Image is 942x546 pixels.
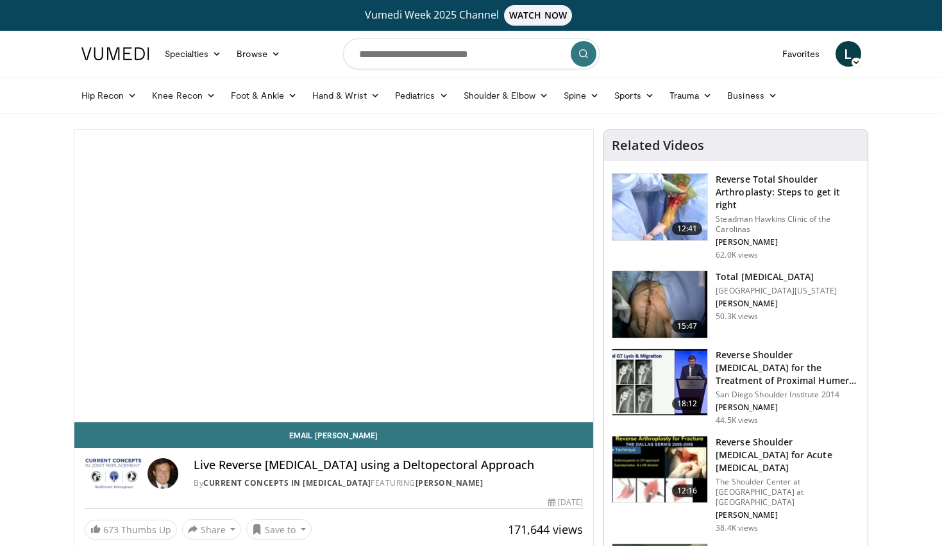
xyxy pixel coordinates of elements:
[612,349,707,416] img: Q2xRg7exoPLTwO8X4xMDoxOjA4MTsiGN.150x105_q85_crop-smart_upscale.jpg
[612,436,707,503] img: butch_reverse_arthroplasty_3.png.150x105_q85_crop-smart_upscale.jpg
[716,286,837,296] p: [GEOGRAPHIC_DATA][US_STATE]
[246,519,312,540] button: Save to
[836,41,861,67] a: L
[612,270,860,338] a: 15:47 Total [MEDICAL_DATA] [GEOGRAPHIC_DATA][US_STATE] [PERSON_NAME] 50.3K views
[85,520,177,540] a: 673 Thumbs Up
[144,83,223,108] a: Knee Recon
[672,397,703,410] span: 18:12
[716,390,860,400] p: San Diego Shoulder Institute 2014
[85,458,143,489] img: Current Concepts in Joint Replacement
[672,484,703,497] span: 12:16
[716,299,837,309] p: [PERSON_NAME]
[81,47,149,60] img: VuMedi Logo
[74,130,594,422] video-js: Video Player
[612,436,860,533] a: 12:16 Reverse Shoulder [MEDICAL_DATA] for Acute [MEDICAL_DATA] The Shoulder Center at [GEOGRAPHIC...
[612,173,860,260] a: 12:41 Reverse Total Shoulder Arthroplasty: Steps to get it right Steadman Hawkins Clinic of the C...
[147,458,178,489] img: Avatar
[612,349,860,426] a: 18:12 Reverse Shoulder [MEDICAL_DATA] for the Treatment of Proximal Humeral … San Diego Shoulder ...
[504,5,572,26] span: WATCH NOW
[508,522,583,537] span: 171,644 views
[612,271,707,338] img: 38826_0000_3.png.150x105_q85_crop-smart_upscale.jpg
[775,41,828,67] a: Favorites
[672,222,703,235] span: 12:41
[387,83,456,108] a: Pediatrics
[343,38,600,69] input: Search topics, interventions
[83,5,859,26] a: Vumedi Week 2025 ChannelWATCH NOW
[556,83,607,108] a: Spine
[716,510,860,520] p: [PERSON_NAME]
[456,83,556,108] a: Shoulder & Elbow
[662,83,720,108] a: Trauma
[719,83,785,108] a: Business
[157,41,230,67] a: Specialties
[716,250,758,260] p: 62.0K views
[716,523,758,533] p: 38.4K views
[716,436,860,474] h3: Reverse Shoulder [MEDICAL_DATA] for Acute [MEDICAL_DATA]
[416,477,484,488] a: [PERSON_NAME]
[716,402,860,413] p: [PERSON_NAME]
[74,83,145,108] a: Hip Recon
[203,477,371,488] a: Current Concepts in [MEDICAL_DATA]
[716,237,860,247] p: [PERSON_NAME]
[103,524,119,536] span: 673
[223,83,305,108] a: Foot & Ankle
[612,174,707,240] img: 326034_0000_1.png.150x105_q85_crop-smart_upscale.jpg
[548,497,583,508] div: [DATE]
[716,214,860,235] p: Steadman Hawkins Clinic of the Carolinas
[607,83,662,108] a: Sports
[612,138,704,153] h4: Related Videos
[672,320,703,333] span: 15:47
[716,311,758,322] p: 50.3K views
[305,83,387,108] a: Hand & Wrist
[716,349,860,387] h3: Reverse Shoulder [MEDICAL_DATA] for the Treatment of Proximal Humeral …
[716,415,758,426] p: 44.5K views
[194,477,583,489] div: By FEATURING
[229,41,288,67] a: Browse
[74,422,594,448] a: Email [PERSON_NAME]
[716,477,860,508] p: The Shoulder Center at [GEOGRAPHIC_DATA] at [GEOGRAPHIC_DATA]
[716,270,837,283] h3: Total [MEDICAL_DATA]
[194,458,583,472] h4: Live Reverse [MEDICAL_DATA] using a Deltopectoral Approach
[716,173,860,211] h3: Reverse Total Shoulder Arthroplasty: Steps to get it right
[182,519,242,540] button: Share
